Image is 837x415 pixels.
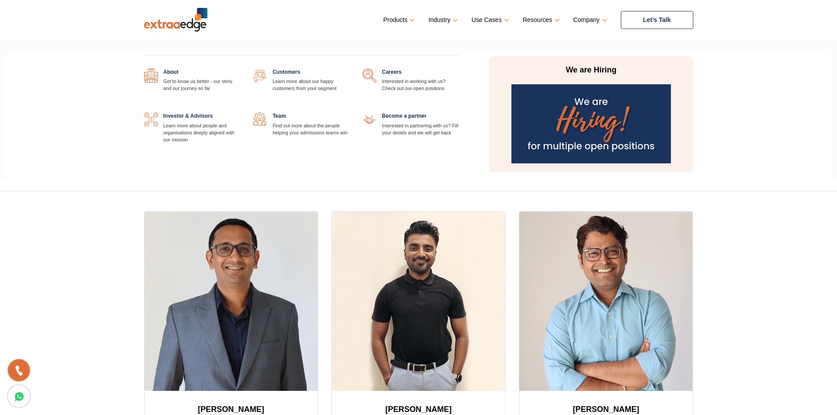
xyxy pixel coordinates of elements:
[573,14,605,26] a: Company
[508,65,674,76] p: We are Hiring
[523,14,558,26] a: Resources
[383,14,413,26] a: Products
[428,14,456,26] a: Industry
[471,14,507,26] a: Use Cases
[621,11,693,29] a: Let’s Talk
